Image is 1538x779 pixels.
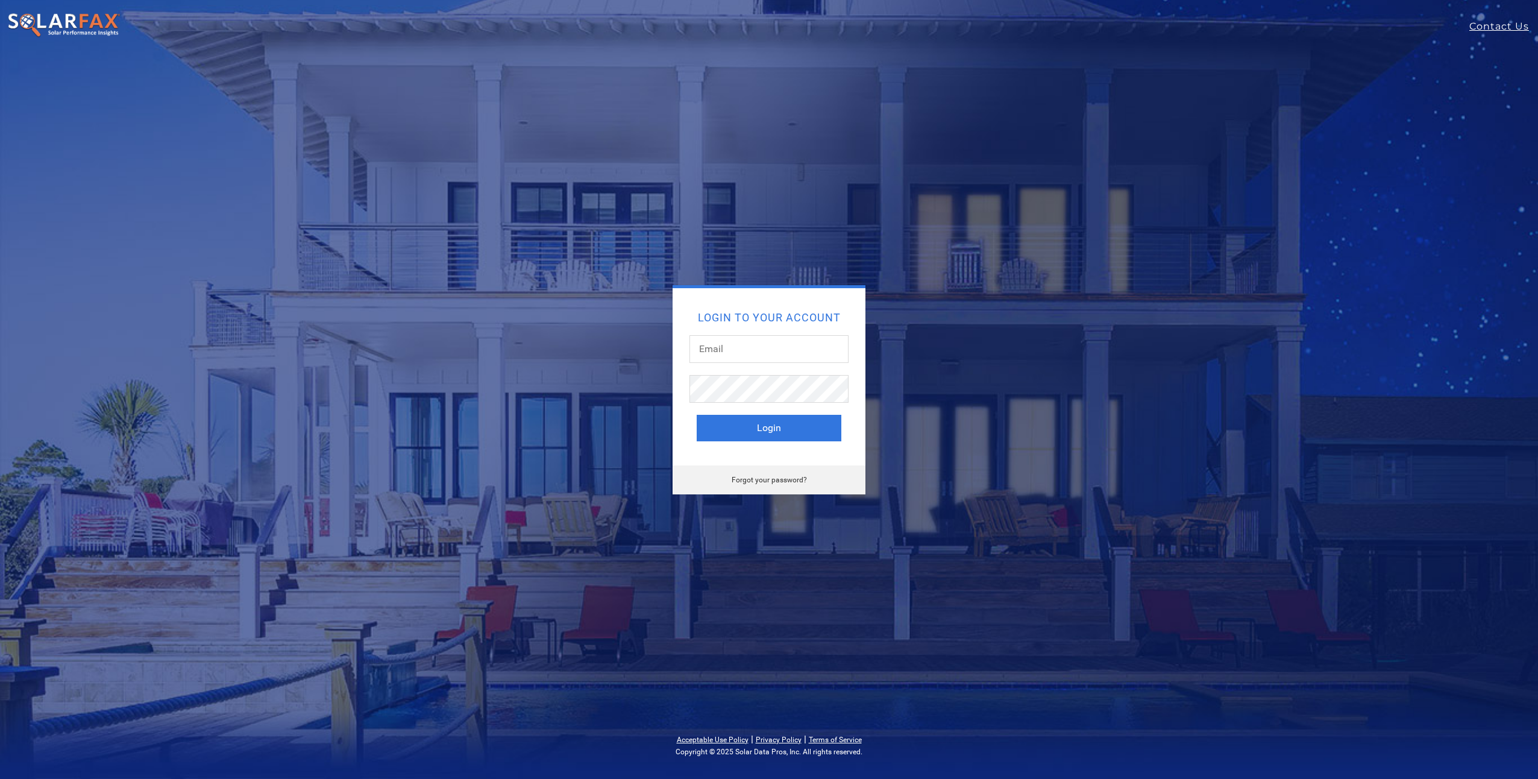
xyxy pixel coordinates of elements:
img: SolarFax [7,13,121,38]
a: Contact Us [1469,19,1538,34]
h2: Login to your account [697,312,841,323]
a: Forgot your password? [732,476,807,484]
a: Acceptable Use Policy [677,736,749,744]
button: Login [697,415,841,441]
span: | [804,733,806,745]
span: | [751,733,753,745]
a: Privacy Policy [756,736,802,744]
input: Email [689,335,849,363]
a: Terms of Service [809,736,862,744]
